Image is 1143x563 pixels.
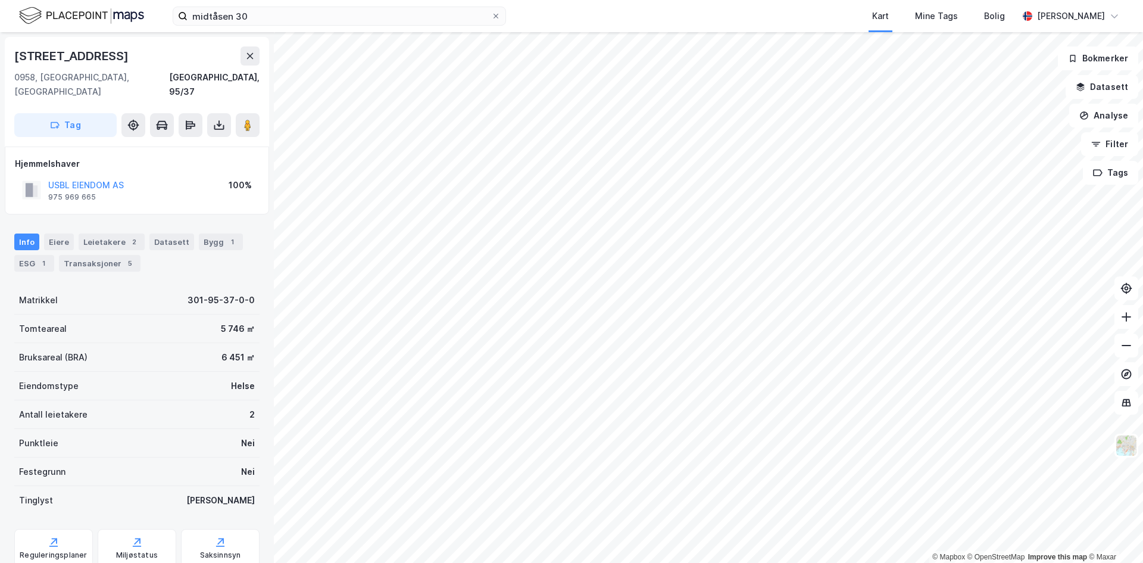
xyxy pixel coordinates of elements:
[19,350,88,365] div: Bruksareal (BRA)
[19,408,88,422] div: Antall leietakere
[124,257,136,269] div: 5
[128,236,140,248] div: 2
[249,408,255,422] div: 2
[200,550,241,560] div: Saksinnsyn
[14,46,131,66] div: [STREET_ADDRESS]
[229,178,252,192] div: 100%
[59,255,140,272] div: Transaksjoner
[20,550,87,560] div: Reguleringsplaner
[48,192,96,202] div: 975 969 665
[19,293,58,307] div: Matrikkel
[15,157,259,171] div: Hjemmelshaver
[14,234,39,250] div: Info
[1081,132,1138,156] button: Filter
[19,493,53,508] div: Tinglyst
[19,322,67,336] div: Tomteareal
[1028,553,1087,561] a: Improve this map
[221,350,255,365] div: 6 451 ㎡
[19,379,79,393] div: Eiendomstype
[1066,75,1138,99] button: Datasett
[1115,434,1138,457] img: Z
[199,234,243,250] div: Bygg
[915,9,958,23] div: Mine Tags
[19,5,144,26] img: logo.f888ab2527a4732fd821a326f86c7f29.svg
[241,465,255,479] div: Nei
[1037,9,1105,23] div: [PERSON_NAME]
[44,234,74,250] div: Eiere
[14,113,117,137] button: Tag
[231,379,255,393] div: Helse
[221,322,255,336] div: 5 746 ㎡
[872,9,889,23] div: Kart
[19,465,65,479] div: Festegrunn
[932,553,965,561] a: Mapbox
[241,436,255,450] div: Nei
[1083,506,1143,563] div: Kontrollprogram for chat
[14,255,54,272] div: ESG
[38,257,49,269] div: 1
[188,7,491,25] input: Søk på adresse, matrikkel, gårdeiere, leietakere eller personer
[19,436,58,450] div: Punktleie
[1058,46,1138,70] button: Bokmerker
[169,70,260,99] div: [GEOGRAPHIC_DATA], 95/37
[967,553,1025,561] a: OpenStreetMap
[14,70,169,99] div: 0958, [GEOGRAPHIC_DATA], [GEOGRAPHIC_DATA]
[79,234,145,250] div: Leietakere
[1069,104,1138,127] button: Analyse
[226,236,238,248] div: 1
[1083,506,1143,563] iframe: Chat Widget
[186,493,255,508] div: [PERSON_NAME]
[188,293,255,307] div: 301-95-37-0-0
[984,9,1005,23] div: Bolig
[1083,161,1138,185] button: Tags
[149,234,194,250] div: Datasett
[116,550,158,560] div: Miljøstatus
